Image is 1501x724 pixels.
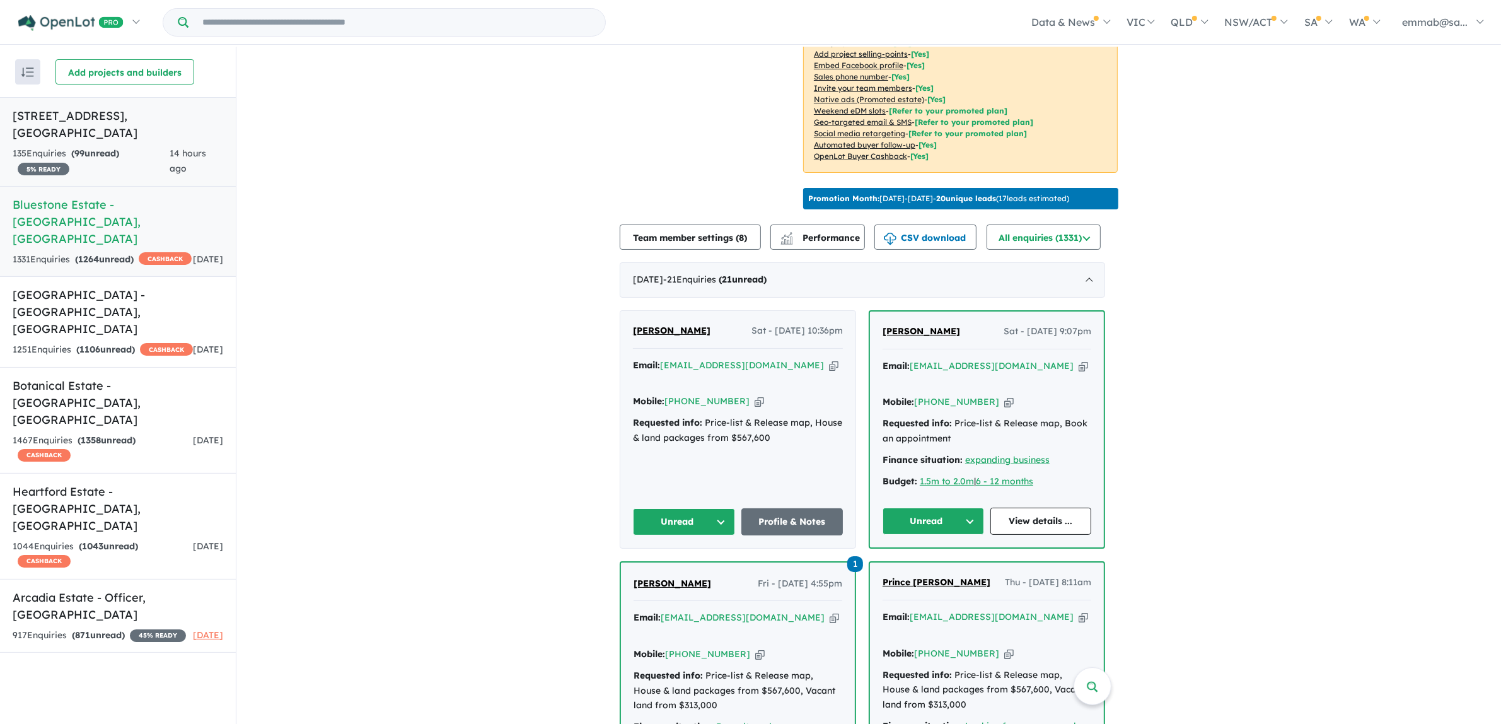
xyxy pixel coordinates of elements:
[814,72,888,81] u: Sales phone number
[883,575,990,590] a: Prince [PERSON_NAME]
[883,668,1091,713] div: Price-list & Release map, House & land packages from $567,600, Vacant land from $313,000
[634,648,665,660] strong: Mobile:
[18,163,69,175] span: 5 % READY
[13,377,223,428] h5: Botanical Estate - [GEOGRAPHIC_DATA] , [GEOGRAPHIC_DATA]
[13,342,193,358] div: 1251 Enquir ies
[914,648,999,659] a: [PHONE_NUMBER]
[1402,16,1468,28] span: emmab@sa...
[79,540,138,552] strong: ( unread)
[987,225,1101,250] button: All enquiries (1331)
[883,396,914,407] strong: Mobile:
[1079,610,1088,624] button: Copy
[634,669,842,713] div: Price-list & Release map, House & land packages from $567,600, Vacant land from $313,000
[55,59,194,85] button: Add projects and builders
[927,95,946,104] span: [Yes]
[633,325,710,336] span: [PERSON_NAME]
[78,435,136,446] strong: ( unread)
[910,151,929,161] span: [Yes]
[634,670,703,681] strong: Requested info:
[808,193,1069,204] p: [DATE] - [DATE] - ( 17 leads estimated)
[889,106,1007,115] span: [Refer to your promoted plan]
[140,343,193,356] span: CASHBACK
[664,395,750,407] a: [PHONE_NUMBER]
[620,225,761,250] button: Team member settings (8)
[755,395,764,408] button: Copy
[1004,395,1014,409] button: Copy
[665,648,750,660] a: [PHONE_NUMBER]
[883,648,914,659] strong: Mobile:
[915,83,934,93] span: [ Yes ]
[75,629,90,641] span: 871
[914,396,999,407] a: [PHONE_NUMBER]
[13,628,186,643] div: 917 Enquir ies
[919,140,937,149] span: [Yes]
[72,629,125,641] strong: ( unread)
[782,232,860,243] span: Performance
[755,648,765,661] button: Copy
[814,151,907,161] u: OpenLot Buyer Cashback
[781,232,792,239] img: line-chart.svg
[633,416,843,446] div: Price-list & Release map, House & land packages from $567,600
[884,233,896,245] img: download icon
[808,194,879,203] b: Promotion Month:
[883,669,952,680] strong: Requested info:
[965,454,1050,465] a: expanding business
[633,417,702,428] strong: Requested info:
[883,576,990,588] span: Prince [PERSON_NAME]
[936,194,996,203] b: 20 unique leads
[1004,324,1091,339] span: Sat - [DATE] 9:07pm
[883,474,1091,489] div: |
[847,556,863,572] span: 1
[911,49,929,59] span: [ Yes ]
[780,236,793,245] img: bar-chart.svg
[1005,575,1091,590] span: Thu - [DATE] 8:11am
[830,611,839,624] button: Copy
[722,274,732,285] span: 21
[78,254,99,265] span: 1264
[170,148,206,174] span: 14 hours ago
[76,344,135,355] strong: ( unread)
[739,232,745,243] span: 8
[660,359,824,371] a: [EMAIL_ADDRESS][DOMAIN_NAME]
[620,262,1105,298] div: [DATE]
[741,508,843,535] a: Profile & Notes
[193,629,223,641] span: [DATE]
[829,359,838,372] button: Copy
[883,417,952,429] strong: Requested info:
[13,539,193,569] div: 1044 Enquir ies
[81,435,101,446] span: 1358
[193,254,223,265] span: [DATE]
[883,476,917,487] strong: Budget:
[634,612,661,623] strong: Email:
[75,254,134,265] strong: ( unread)
[1079,359,1088,373] button: Copy
[883,416,1091,447] div: Price-list & Release map, Book an appointment
[770,225,865,250] button: Performance
[976,476,1033,487] u: 6 - 12 months
[661,612,825,623] a: [EMAIL_ADDRESS][DOMAIN_NAME]
[13,589,223,623] h5: Arcadia Estate - Officer , [GEOGRAPHIC_DATA]
[13,146,170,177] div: 135 Enquir ies
[883,611,910,622] strong: Email:
[13,196,223,247] h5: Bluestone Estate - [GEOGRAPHIC_DATA] , [GEOGRAPHIC_DATA]
[883,325,960,337] span: [PERSON_NAME]
[633,508,735,535] button: Unread
[814,83,912,93] u: Invite your team members
[13,107,223,141] h5: [STREET_ADDRESS] , [GEOGRAPHIC_DATA]
[883,508,984,535] button: Unread
[634,578,711,589] span: [PERSON_NAME]
[751,324,843,339] span: Sat - [DATE] 10:36pm
[633,395,664,407] strong: Mobile:
[910,611,1074,622] a: [EMAIL_ADDRESS][DOMAIN_NAME]
[814,129,905,138] u: Social media retargeting
[910,360,1074,371] a: [EMAIL_ADDRESS][DOMAIN_NAME]
[13,252,192,267] div: 1331 Enquir ies
[1004,647,1014,660] button: Copy
[74,148,84,159] span: 99
[79,344,100,355] span: 1106
[891,72,910,81] span: [ Yes ]
[814,106,886,115] u: Weekend eDM slots
[13,286,223,337] h5: [GEOGRAPHIC_DATA] - [GEOGRAPHIC_DATA] , [GEOGRAPHIC_DATA]
[634,576,711,592] a: [PERSON_NAME]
